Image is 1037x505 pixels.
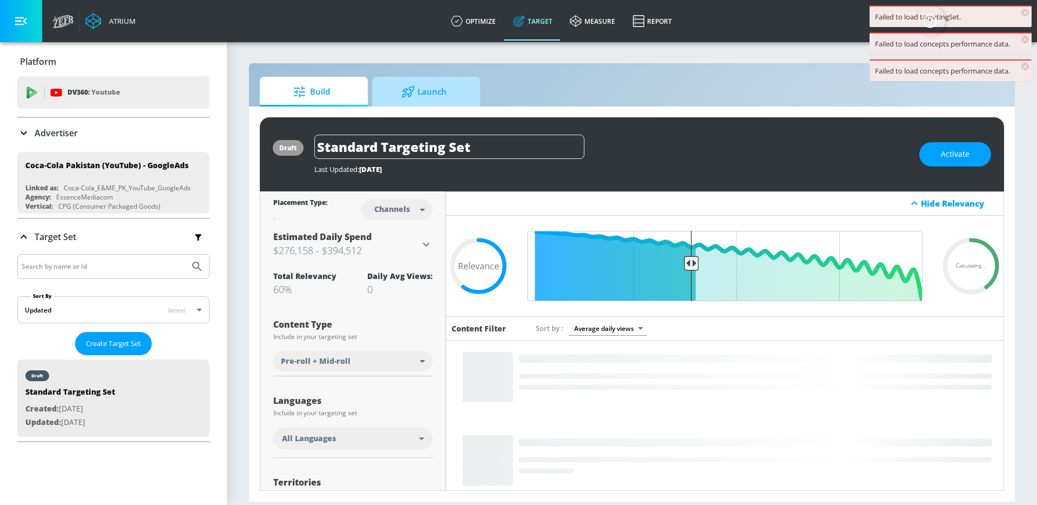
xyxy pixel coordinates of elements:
[35,127,78,139] p: Advertiser
[273,334,433,340] div: Include in your targeting set
[17,360,210,437] div: draftStandard Targeting SetCreated:[DATE]Updated:[DATE]
[17,152,210,214] div: Coca-Cola Pakistan (YouTube) - GoogleAdsLinked as:Coca-Cola_E&ME_PK_YouTube_GoogleAdsAgency:Essen...
[25,387,115,402] div: Standard Targeting Set
[17,355,210,441] nav: list of Target Set
[569,321,647,336] div: Average daily views
[314,164,908,174] div: Last Updated:
[273,198,327,209] div: Placement Type:
[273,396,433,405] div: Languages
[31,293,54,300] label: Sort By
[271,79,353,105] span: Build
[25,403,59,414] span: Created:
[25,402,115,416] p: [DATE]
[25,183,58,192] div: Linked as:
[279,143,297,152] div: draft
[369,204,415,214] div: Channels
[17,76,210,109] div: DV360: Youtube
[273,231,433,258] div: Estimated Daily Spend$276,158 - $394,512
[359,164,382,174] span: [DATE]
[1021,9,1029,16] span: ×
[458,262,499,270] span: Relevance
[1021,36,1029,43] span: ×
[941,148,969,161] span: Activate
[35,231,76,243] p: Target Set
[25,416,115,429] p: [DATE]
[504,2,561,41] a: Target
[17,118,210,148] div: Advertiser
[281,356,351,367] span: Pre-roll + Mid-roll
[875,39,1026,49] div: Failed to load concepts performance data.
[56,192,113,202] div: EssenceMediacom
[915,5,945,36] button: Open Resource Center
[25,305,51,315] div: Updated
[168,305,186,315] span: latest
[273,410,433,416] div: Include in your targeting set
[75,332,152,355] button: Create Target Set
[561,2,624,41] a: measure
[452,323,506,334] h6: Content Filter
[442,2,504,41] a: optimize
[273,283,336,296] div: 60%
[383,79,465,105] span: Launch
[956,263,986,269] span: Calculating...
[105,16,136,26] div: Atrium
[282,433,336,444] span: All Languages
[91,87,120,98] p: Youtube
[64,183,191,192] div: Coca-Cola_E&ME_PK_YouTube_GoogleAds
[446,191,1004,216] div: Hide Relevancy
[17,254,210,441] div: Target Set
[85,13,136,29] a: Atrium
[875,12,1026,22] div: Failed to load targetingSet.
[624,2,681,41] a: Report
[25,192,51,202] div: Agency:
[536,323,563,333] span: Sort by
[919,142,991,167] button: Activate
[25,160,188,170] div: Coca-Cola Pakistan (YouTube) - GoogleAds
[921,198,998,209] div: Hide Relevancy
[522,231,928,301] input: Final Threshold
[1021,63,1029,70] span: ×
[17,219,210,255] div: Target Set
[367,283,433,296] div: 0
[86,337,141,350] span: Create Target Set
[273,271,336,281] div: Total Relevancy
[273,428,433,449] div: All Languages
[22,260,185,274] input: Search by name or Id
[875,66,1026,76] div: Failed to load concepts performance data.
[273,320,433,329] div: Content Type
[273,478,433,487] div: Territories
[20,56,56,68] p: Platform
[68,87,120,98] p: DV360:
[273,243,420,258] h3: $276,158 - $394,512
[25,417,61,427] span: Updated:
[58,202,160,211] div: CPG (Consumer Packaged Goods)
[25,202,53,211] div: Vertical:
[17,46,210,77] div: Platform
[367,271,433,281] div: Daily Avg Views:
[273,231,372,243] span: Estimated Daily Spend
[31,373,43,378] div: draft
